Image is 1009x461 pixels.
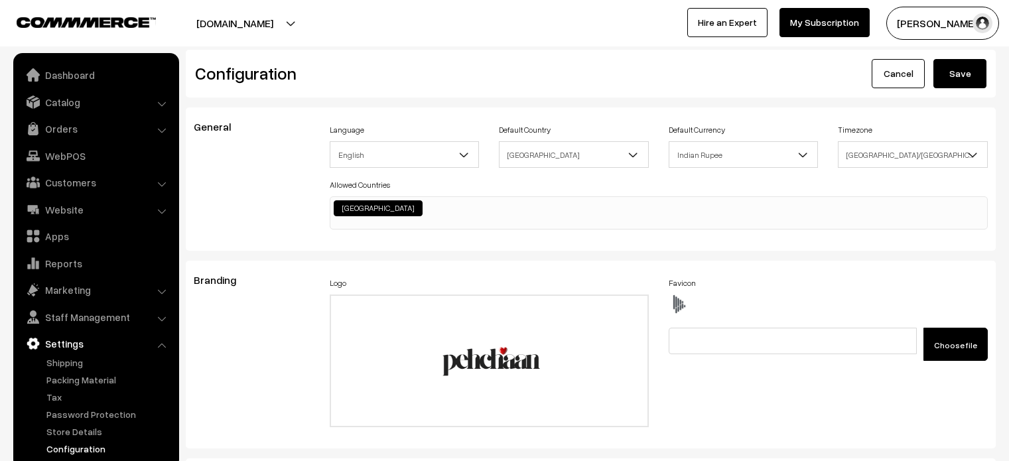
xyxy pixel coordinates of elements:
[194,120,247,133] span: General
[17,332,174,356] a: Settings
[43,373,174,387] a: Packing Material
[150,7,320,40] button: [DOMAIN_NAME]
[669,143,818,166] span: Indian Rupee
[872,59,925,88] a: Cancel
[194,273,252,287] span: Branding
[500,143,648,166] span: India
[838,141,988,168] span: Asia/Kolkata
[43,390,174,404] a: Tax
[330,143,479,166] span: English
[886,7,999,40] button: [PERSON_NAME]
[973,13,992,33] img: user
[43,425,174,438] a: Store Details
[687,8,768,37] a: Hire an Expert
[17,63,174,87] a: Dashboard
[669,124,725,136] label: Default Currency
[669,141,819,168] span: Indian Rupee
[669,295,689,314] img: favicon.ico
[17,251,174,275] a: Reports
[43,356,174,369] a: Shipping
[17,13,133,29] a: COMMMERCE
[330,277,346,289] label: Logo
[17,17,156,27] img: COMMMERCE
[499,124,551,136] label: Default Country
[499,141,649,168] span: India
[17,144,174,168] a: WebPOS
[933,59,986,88] button: Save
[330,124,364,136] label: Language
[934,340,977,350] span: Choose file
[669,277,696,289] label: Favicon
[43,407,174,421] a: Password Protection
[17,305,174,329] a: Staff Management
[17,117,174,141] a: Orders
[17,90,174,114] a: Catalog
[839,143,987,166] span: Asia/Kolkata
[17,224,174,248] a: Apps
[17,278,174,302] a: Marketing
[17,198,174,222] a: Website
[330,179,390,191] label: Allowed Countries
[195,63,581,84] h2: Configuration
[17,170,174,194] a: Customers
[43,442,174,456] a: Configuration
[779,8,870,37] a: My Subscription
[330,141,480,168] span: English
[838,124,872,136] label: Timezone
[334,200,423,216] li: India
